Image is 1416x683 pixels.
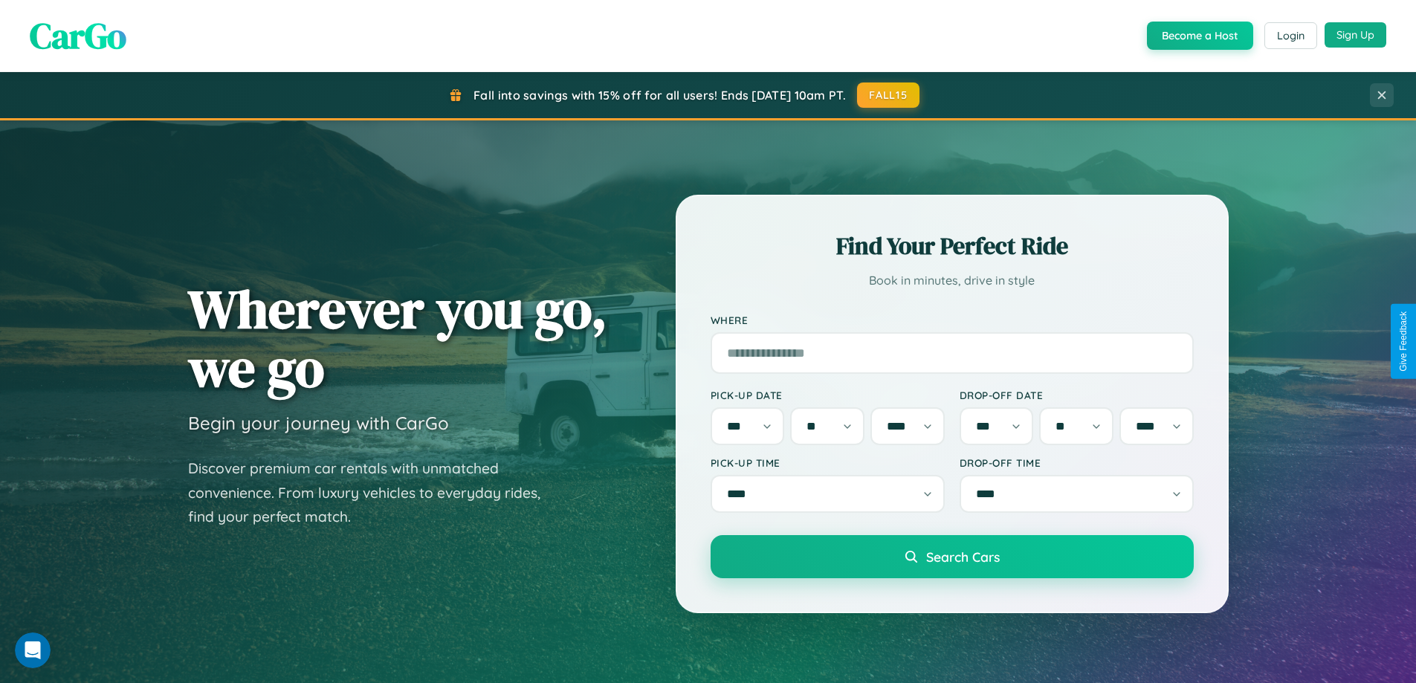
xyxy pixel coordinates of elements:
div: Give Feedback [1398,311,1409,372]
label: Pick-up Time [711,456,945,469]
h3: Begin your journey with CarGo [188,412,449,434]
iframe: Intercom live chat [15,632,51,668]
button: Become a Host [1147,22,1253,50]
button: FALL15 [857,82,919,108]
label: Drop-off Date [960,389,1194,401]
span: CarGo [30,11,126,60]
p: Book in minutes, drive in style [711,270,1194,291]
span: Search Cars [926,548,1000,565]
h2: Find Your Perfect Ride [711,230,1194,262]
button: Search Cars [711,535,1194,578]
button: Sign Up [1325,22,1386,48]
label: Drop-off Time [960,456,1194,469]
label: Pick-up Date [711,389,945,401]
span: Fall into savings with 15% off for all users! Ends [DATE] 10am PT. [473,88,846,103]
button: Login [1264,22,1317,49]
h1: Wherever you go, we go [188,279,607,397]
label: Where [711,314,1194,326]
p: Discover premium car rentals with unmatched convenience. From luxury vehicles to everyday rides, ... [188,456,560,529]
